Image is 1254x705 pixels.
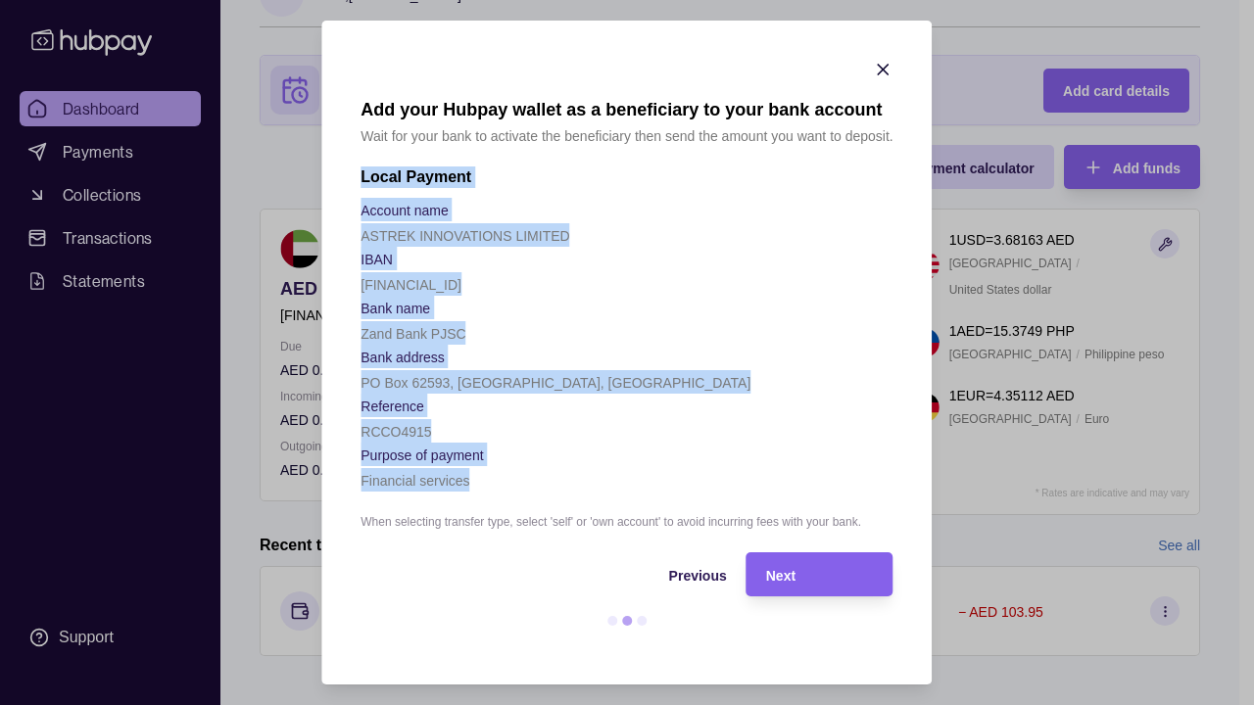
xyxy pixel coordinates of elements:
p: Account name [361,203,449,218]
button: Next [747,552,893,596]
p: When selecting transfer type, select 'self' or 'own account' to avoid incurring fees with your bank. [361,511,892,533]
p: RCCO4915 [361,424,431,440]
p: Financial services [361,473,469,489]
p: ASTREK INNOVATIONS LIMITED [361,228,569,244]
p: Reference [361,399,424,414]
p: Bank address [361,350,445,365]
p: IBAN [361,252,393,267]
span: Next [766,568,796,584]
p: Purpose of payment [361,447,483,463]
p: PO Box 62593, [GEOGRAPHIC_DATA], [GEOGRAPHIC_DATA] [361,375,750,391]
p: Zand Bank PJSC [361,326,465,342]
h2: Local Payment [361,166,892,188]
p: [FINANCIAL_ID] [361,277,461,293]
h1: Add your Hubpay wallet as a beneficiary to your bank account [361,99,892,120]
button: Previous [361,552,726,596]
p: Bank name [361,301,430,316]
p: Wait for your bank to activate the beneficiary then send the amount you want to deposit. [361,125,892,147]
span: Previous [669,568,727,584]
